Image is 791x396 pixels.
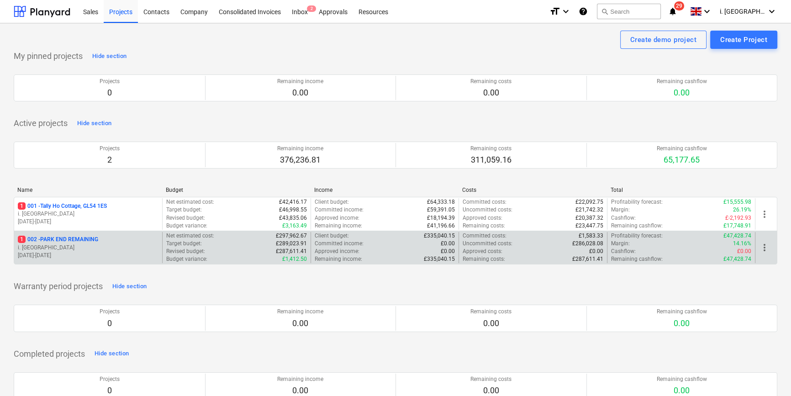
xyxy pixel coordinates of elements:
[279,198,307,206] p: £42,416.17
[572,240,603,248] p: £286,028.08
[18,252,158,259] p: [DATE] - [DATE]
[427,206,455,214] p: £59,391.05
[18,244,158,252] p: i. [GEOGRAPHIC_DATA]
[759,242,770,253] span: more_vert
[611,187,752,193] div: Total
[710,31,777,49] button: Create Project
[14,118,68,129] p: Active projects
[463,206,512,214] p: Uncommitted costs :
[657,308,707,316] p: Remaining cashflow
[100,385,120,396] p: 0
[14,51,83,62] p: My pinned projects
[620,31,707,49] button: Create demo project
[611,222,663,230] p: Remaining cashflow :
[701,6,712,17] i: keyboard_arrow_down
[611,206,630,214] p: Margin :
[463,248,502,255] p: Approved costs :
[549,6,560,17] i: format_size
[759,209,770,220] span: more_vert
[14,281,103,292] p: Warranty period projects
[276,232,307,240] p: £297,962.67
[282,255,307,263] p: £1,412.50
[463,232,506,240] p: Committed costs :
[630,34,696,46] div: Create demo project
[657,154,707,165] p: 65,177.65
[17,187,158,193] div: Name
[657,78,707,85] p: Remaining cashflow
[657,375,707,383] p: Remaining cashflow
[18,202,158,226] div: 1001 -Tally Ho Cottage, GL54 1ESi. [GEOGRAPHIC_DATA][DATE]-[DATE]
[77,118,111,129] div: Hide section
[18,202,26,210] span: 1
[463,255,505,263] p: Remaining costs :
[75,116,114,131] button: Hide section
[90,49,129,63] button: Hide section
[611,214,636,222] p: Cashflow :
[166,222,207,230] p: Budget variance :
[575,198,603,206] p: £22,092.75
[579,232,603,240] p: £1,583.33
[18,236,26,243] span: 1
[112,281,147,292] div: Hide section
[166,248,205,255] p: Revised budget :
[470,318,512,329] p: 0.00
[276,248,307,255] p: £287,611.41
[315,206,364,214] p: Committed income :
[470,385,512,396] p: 0.00
[575,214,603,222] p: £20,387.32
[733,240,751,248] p: 14.16%
[674,1,684,11] span: 29
[315,248,359,255] p: Approved income :
[657,385,707,396] p: 0.00
[100,375,120,383] p: Projects
[18,236,98,243] p: 002 - PARK END REMAINING
[463,198,506,206] p: Committed costs :
[575,222,603,230] p: £23,447.75
[470,145,512,153] p: Remaining costs
[100,318,120,329] p: 0
[463,240,512,248] p: Uncommitted costs :
[166,187,307,193] div: Budget
[470,308,512,316] p: Remaining costs
[18,202,107,210] p: 001 - Tally Ho Cottage, GL54 1ES
[92,51,127,62] div: Hide section
[766,6,777,17] i: keyboard_arrow_down
[424,232,455,240] p: £335,040.15
[737,248,751,255] p: £0.00
[277,375,323,383] p: Remaining income
[733,206,751,214] p: 26.19%
[657,318,707,329] p: 0.00
[579,6,588,17] i: Knowledge base
[470,87,512,98] p: 0.00
[745,352,791,396] iframe: Chat Widget
[424,255,455,263] p: £335,040.15
[589,248,603,255] p: £0.00
[463,214,502,222] p: Approved costs :
[100,87,120,98] p: 0
[166,198,214,206] p: Net estimated cost :
[282,222,307,230] p: £3,163.49
[166,232,214,240] p: Net estimated cost :
[277,308,323,316] p: Remaining income
[100,145,120,153] p: Projects
[657,145,707,153] p: Remaining cashflow
[315,232,349,240] p: Client budget :
[427,222,455,230] p: £41,196.66
[723,198,751,206] p: £15,555.98
[315,240,364,248] p: Committed income :
[14,348,85,359] p: Completed projects
[427,198,455,206] p: £64,333.18
[100,154,120,165] p: 2
[166,214,205,222] p: Revised budget :
[18,236,158,259] div: 1002 -PARK END REMAININGi. [GEOGRAPHIC_DATA][DATE]-[DATE]
[18,210,158,218] p: i. [GEOGRAPHIC_DATA]
[100,308,120,316] p: Projects
[95,348,129,359] div: Hide section
[601,8,608,15] span: search
[611,240,630,248] p: Margin :
[470,154,512,165] p: 311,059.16
[611,255,663,263] p: Remaining cashflow :
[723,222,751,230] p: £17,748.91
[277,78,323,85] p: Remaining income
